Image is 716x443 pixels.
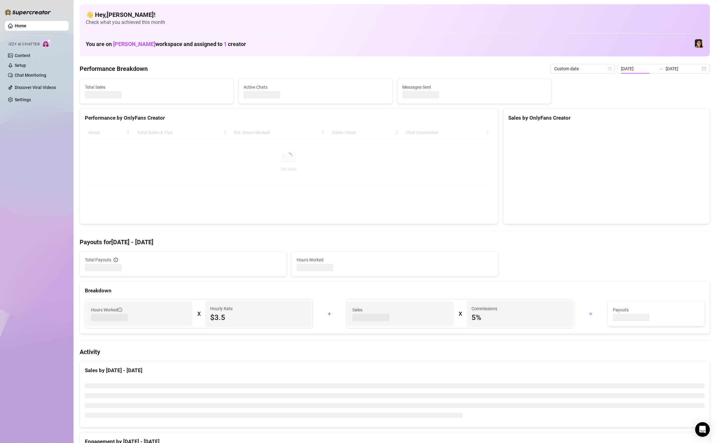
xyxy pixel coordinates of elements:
[9,41,40,47] span: Izzy AI Chatter
[695,422,710,437] div: Open Intercom Messenger
[15,73,46,78] a: Chat Monitoring
[5,9,51,15] img: logo-BBDzfeDw.svg
[80,238,710,246] h4: Payouts for [DATE] - [DATE]
[695,39,703,48] img: Luna
[113,41,155,47] span: [PERSON_NAME]
[85,114,493,122] div: Performance by OnlyFans Creator
[91,306,122,313] span: Hours Worked
[224,41,227,47] span: 1
[472,305,497,312] article: Commissions
[459,309,462,319] div: X
[210,313,307,322] span: $3.5
[286,153,292,159] span: loading
[86,19,704,26] span: Check what you achieved this month
[42,39,51,48] img: AI Chatter
[85,84,228,91] span: Total Sales
[297,256,493,263] span: Hours Worked
[85,366,705,375] div: Sales by [DATE] - [DATE]
[472,313,568,322] span: 5 %
[613,306,699,313] span: Payouts
[403,84,546,91] span: Messages Sent
[15,23,26,28] a: Home
[118,308,122,312] span: info-circle
[244,84,387,91] span: Active Chats
[554,64,611,73] span: Custom date
[80,348,710,356] h4: Activity
[86,41,246,48] h1: You are on workspace and assigned to creator
[658,66,663,71] span: swap-right
[15,85,56,90] a: Discover Viral Videos
[15,53,30,58] a: Content
[15,97,31,102] a: Settings
[621,65,656,72] input: Start date
[85,256,111,263] span: Total Payouts
[86,10,704,19] h4: 👋 Hey, [PERSON_NAME] !
[197,309,200,319] div: X
[210,305,233,312] article: Hourly Rate
[508,114,705,122] div: Sales by OnlyFans Creator
[15,63,26,68] a: Setup
[352,306,449,313] span: Sales
[608,67,612,71] span: calendar
[85,287,705,295] div: Breakdown
[114,258,118,262] span: info-circle
[658,66,663,71] span: to
[666,65,701,72] input: End date
[80,64,148,73] h4: Performance Breakdown
[316,309,343,319] div: +
[578,309,604,319] div: =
